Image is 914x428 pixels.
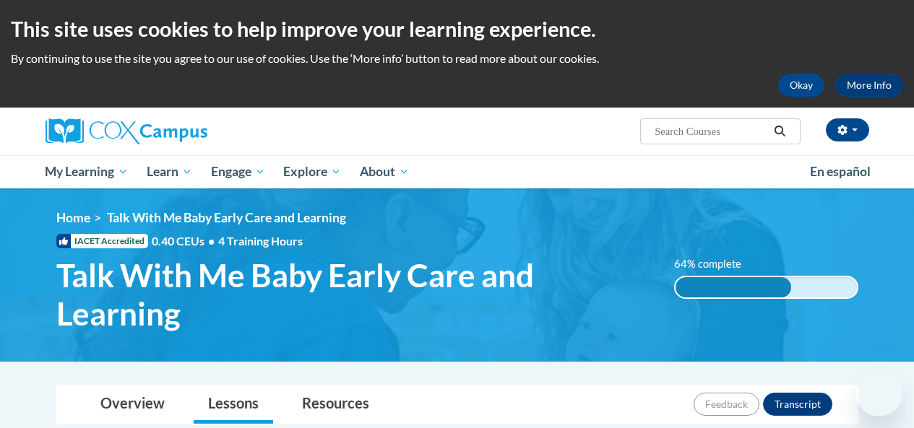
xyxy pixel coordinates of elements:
a: More Info [835,74,903,97]
span: 4 Training Hours [218,234,303,248]
div: 64% complete [676,277,792,297]
a: Overview [86,385,179,424]
button: Transcript [763,393,832,416]
a: En español [801,157,880,187]
a: Resources [288,385,384,424]
a: Home [56,210,90,225]
label: 64% complete [674,256,757,272]
span: Engage [211,163,265,180]
a: Explore [274,155,350,188]
a: About [350,155,418,188]
p: By continuing to use the site you agree to our use of cookies. Use the ‘More info’ button to read... [11,51,903,66]
span: About [360,163,409,180]
a: Learn [137,155,202,188]
h2: This site uses cookies to help improve your learning experience. [11,14,903,43]
iframe: Button to launch messaging window [856,370,902,416]
button: Okay [778,74,824,97]
a: Lessons [194,385,273,424]
button: Feedback [694,393,759,416]
div: Main menu [35,155,880,188]
span: Learn [147,163,192,180]
button: Account Settings [826,118,869,141]
span: My Learning [45,163,128,180]
a: Cox Campus [46,118,306,144]
span: Explore [283,163,341,180]
span: Talk With Me Baby Early Care and Learning [56,256,652,333]
a: Engage [202,155,275,188]
span: Talk With Me Baby Early Care and Learning [107,210,346,225]
span: IACET Accredited [56,234,148,248]
span: En español [810,164,871,179]
span: 0.40 CEUs [152,233,218,249]
span: • [208,234,215,248]
img: Cox Campus [46,118,207,144]
input: Search Courses [653,123,769,140]
button: Search [769,123,790,140]
a: My Learning [36,155,138,188]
